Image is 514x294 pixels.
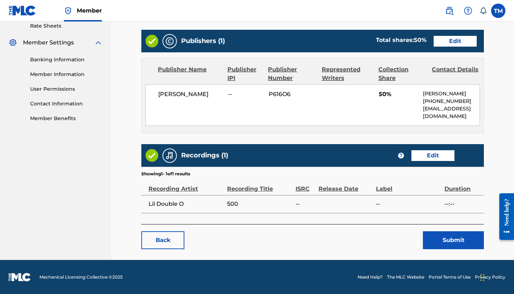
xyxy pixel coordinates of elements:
[146,149,158,162] img: Valid
[148,177,223,193] div: Recording Artist
[158,65,222,82] div: Publisher Name
[491,4,505,18] div: User Menu
[475,274,505,280] a: Privacy Policy
[478,260,514,294] iframe: Chat Widget
[148,200,223,208] span: Lil Double O
[494,186,514,247] iframe: Resource Center
[30,115,103,122] a: Member Benefits
[141,171,190,177] p: Showing 1 - 1 of 1 results
[181,151,228,160] h5: Recordings (1)
[358,274,383,280] a: Need Help?
[376,36,426,44] div: Total shares:
[322,65,373,82] div: Represented Writers
[376,200,441,208] span: --
[30,85,103,93] a: User Permissions
[9,38,17,47] img: Member Settings
[414,37,426,43] span: 50 %
[146,35,158,47] img: Valid
[464,6,472,15] img: help
[387,274,424,280] a: The MLC Website
[9,5,36,16] img: MLC Logo
[442,4,457,18] a: Public Search
[30,71,103,78] a: Member Information
[480,7,487,14] div: Notifications
[444,177,480,193] div: Duration
[432,65,480,82] div: Contact Details
[228,90,263,99] span: --
[64,6,72,15] img: Top Rightsholder
[227,177,292,193] div: Recording Title
[296,200,315,208] span: --
[30,100,103,108] a: Contact Information
[181,37,225,45] h5: Publishers (1)
[444,200,480,208] span: --:--
[94,38,103,47] img: expand
[378,65,426,82] div: Collection Share
[434,36,477,47] a: Edit
[461,4,475,18] div: Help
[423,231,484,249] button: Submit
[269,90,317,99] span: P616O6
[423,90,480,98] p: [PERSON_NAME]
[30,56,103,63] a: Banking Information
[319,177,372,193] div: Release Date
[423,98,480,105] p: [PHONE_NUMBER]
[445,6,454,15] img: search
[398,153,404,158] span: ?
[376,177,441,193] div: Label
[411,150,454,161] a: Edit
[227,65,263,82] div: Publisher IPI
[423,105,480,120] p: [EMAIL_ADDRESS][DOMAIN_NAME]
[39,274,123,280] span: Mechanical Licensing Collective © 2025
[9,273,31,281] img: logo
[379,90,418,99] span: 50%
[268,65,316,82] div: Publisher Number
[165,151,174,160] img: Recordings
[158,90,222,99] span: [PERSON_NAME]
[141,231,184,249] a: Back
[30,22,103,30] a: Rate Sheets
[165,37,174,46] img: Publishers
[23,38,74,47] span: Member Settings
[296,177,315,193] div: ISRC
[429,274,471,280] a: Portal Terms of Use
[227,200,292,208] span: 500
[77,6,102,15] span: Member
[480,267,485,288] div: Drag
